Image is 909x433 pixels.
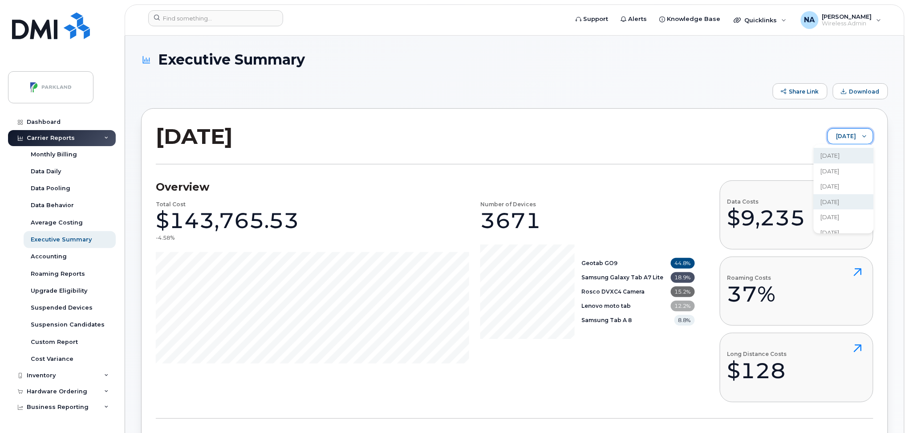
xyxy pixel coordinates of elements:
li: July 2025 [814,163,874,179]
li: May 2025 [814,194,874,210]
span: August 2025 [828,129,856,145]
li: April 2025 [814,209,874,225]
h4: Long Distance Costs [727,351,787,357]
button: Download [833,83,888,99]
h4: Data Costs [727,199,806,204]
li: March 2025 [814,225,874,241]
li: June 2025 [814,179,874,194]
h2: [DATE] [156,123,233,150]
div: $128 [727,357,787,384]
b: Samsung Galaxy Tab A7 Lite [582,274,664,281]
span: 18.9% [671,272,695,283]
span: 15.2% [671,286,695,297]
span: [DATE] [821,213,840,221]
span: [DATE] [821,151,840,160]
div: 37% [727,281,776,307]
button: Share Link [773,83,828,99]
span: Share Link [789,88,819,95]
span: 12.2% [671,301,695,311]
div: $143,765.53 [156,207,299,234]
span: Download [849,88,880,95]
div: 3671 [480,207,541,234]
span: [DATE] [821,182,840,191]
div: -4.58% [156,234,174,241]
h3: Overview [156,180,695,194]
b: Samsung Tab A 8 [582,317,632,323]
button: Long Distance Costs$128 [720,333,873,402]
b: Lenovo moto tab [582,302,631,309]
button: Roaming Costs37% [720,257,873,326]
div: $9,235 [727,204,806,231]
b: Rosco DVXC4 Camera [582,288,645,295]
span: Executive Summary [158,52,305,67]
li: August 2025 [814,148,874,163]
span: [DATE] [821,167,840,176]
span: [DATE] [821,198,840,206]
h4: Number of Devices [480,201,536,207]
span: 8.8% [674,315,695,326]
h4: Roaming Costs [727,275,776,281]
h4: Total Cost [156,201,186,207]
b: Geotab GO9 [582,260,618,266]
span: [DATE] [821,229,840,237]
span: 44.8% [671,258,695,269]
